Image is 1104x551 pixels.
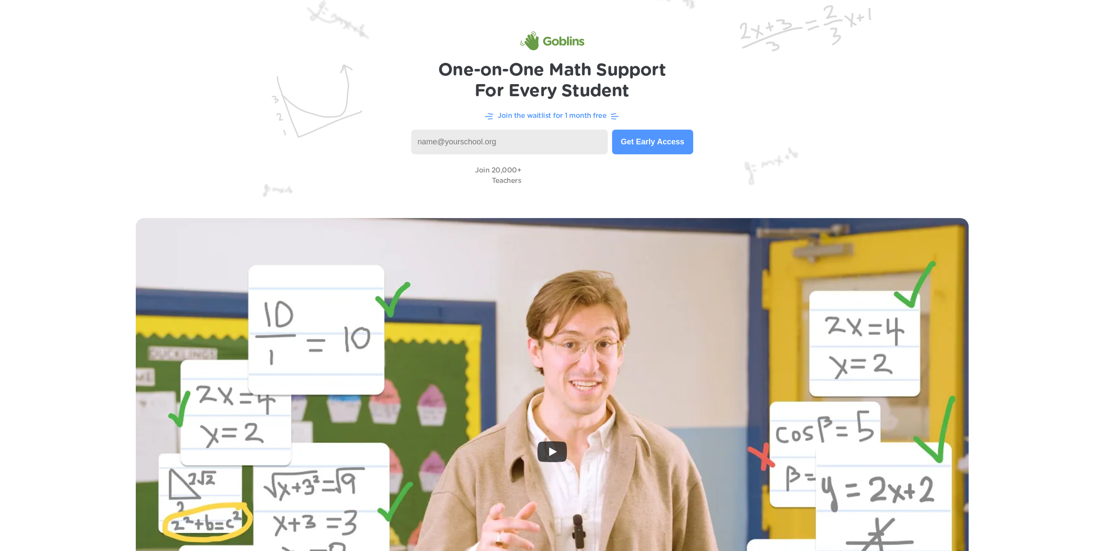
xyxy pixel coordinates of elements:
[411,130,608,154] input: name@yourschool.org
[498,111,606,121] p: Join the waitlist for 1 month free
[475,165,521,186] p: Join 20,000+ Teachers
[537,441,567,462] button: Play
[612,130,693,154] button: Get Early Access
[438,60,666,101] h1: One-on-One Math Support For Every Student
